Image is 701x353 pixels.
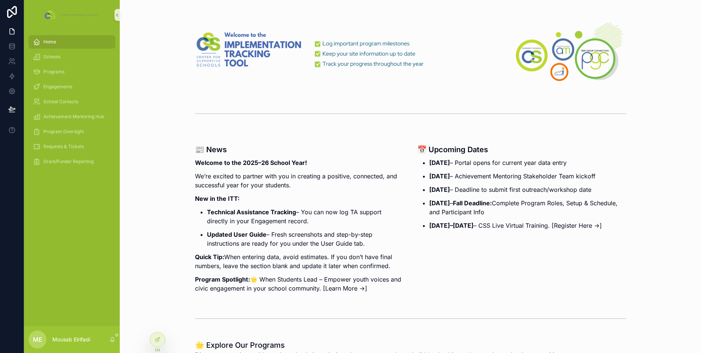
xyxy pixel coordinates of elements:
p: – Portal opens for current year data entry [429,158,626,167]
strong: [DATE] [429,199,450,207]
img: App logo [43,9,100,21]
span: Achievement Mentoring Hub [43,114,104,120]
span: Programs [43,69,64,75]
span: Program Oversight [43,129,84,135]
span: Requests & Tickets [43,144,84,150]
strong: New in the ITT: [195,195,240,202]
a: Programs [28,65,115,79]
strong: Technical Assistance Tracking [207,208,296,216]
p: – Fresh screenshots and step-by-step instructions are ready for you under the User Guide tab. [207,230,404,248]
p: When entering data, avoid estimates. If you don’t have final numbers, leave the section blank and... [195,252,404,270]
strong: [DATE] [429,159,450,166]
a: School Contacts [28,95,115,108]
strong: [DATE] [429,172,450,180]
a: Requests & Tickets [28,140,115,153]
p: – Deadline to submit first outreach/workshop date [429,185,626,194]
p: Mousab Elrifadi [52,336,90,343]
a: Home [28,35,115,49]
span: ME [33,335,42,344]
p: – Complete Program Roles, Setup & Schedule, and Participant Info [429,199,626,217]
strong: Fall Deadline: [453,199,492,207]
img: 33327-ITT-Banner-Noloco-(4).png [195,18,626,83]
p: 🌟 When Students Lead – Empower youth voices and civic engagement in your school community. [Learn... [195,275,404,293]
a: Grant/Funder Reporting [28,155,115,168]
p: – Achievement Mentoring Stakeholder Team kickoff [429,172,626,181]
div: scrollable content [24,30,120,178]
a: Achievement Mentoring Hub [28,110,115,123]
span: Schools [43,54,60,60]
h3: 📅 Upcoming Dates [417,144,626,155]
strong: Welcome to the 2025–26 School Year! [195,159,307,166]
h3: 📰 News [195,144,404,155]
p: – You can now log TA support directly in your Engagement record. [207,208,404,225]
p: – CSS Live Virtual Training. [Register Here →] [429,221,626,230]
span: School Contacts [43,99,78,105]
strong: [DATE]–[DATE] [429,222,473,229]
a: Engagements [28,80,115,93]
strong: Updated User Guide [207,231,266,238]
h1: 🌟 Explore Our Programs [195,340,563,350]
strong: Quick Tip: [195,253,224,261]
a: Program Oversight [28,125,115,138]
span: Grant/Funder Reporting [43,159,94,165]
a: Schools [28,50,115,64]
strong: [DATE] [429,186,450,193]
span: Engagements [43,84,72,90]
p: We’re excited to partner with you in creating a positive, connected, and successful year for your... [195,172,404,190]
strong: Program Spotlight: [195,276,250,283]
span: Home [43,39,56,45]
